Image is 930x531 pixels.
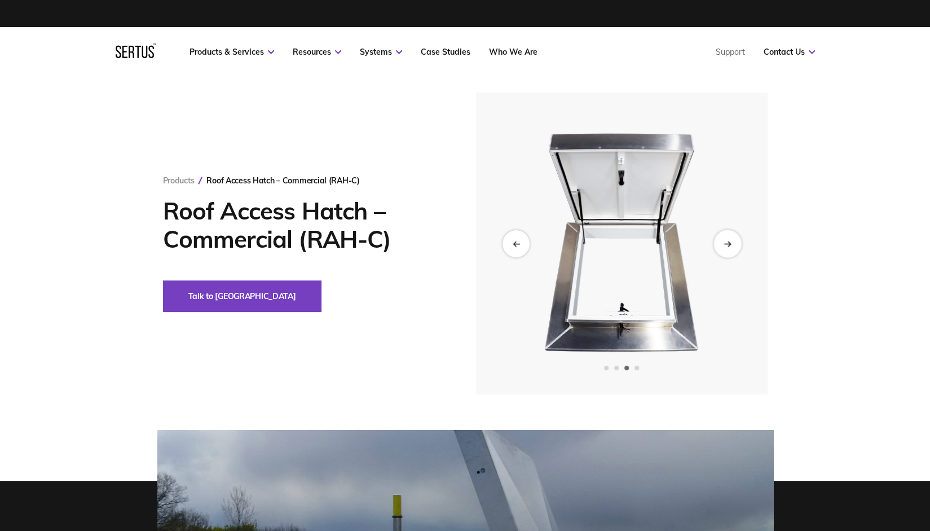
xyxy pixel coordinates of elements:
h1: Roof Access Hatch – Commercial (RAH-C) [163,197,442,253]
span: Go to slide 1 [604,366,609,370]
a: Who We Are [489,47,537,57]
a: Products [163,175,195,186]
iframe: Chat Widget [874,477,930,531]
button: Talk to [GEOGRAPHIC_DATA] [163,280,321,312]
a: Case Studies [421,47,470,57]
div: Previous slide [503,230,530,257]
a: Systems [360,47,402,57]
a: Resources [293,47,341,57]
a: Support [716,47,745,57]
a: Contact Us [764,47,815,57]
a: Products & Services [189,47,274,57]
span: Go to slide 4 [634,366,639,370]
div: Next slide [713,230,741,257]
span: Go to slide 2 [614,366,619,370]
